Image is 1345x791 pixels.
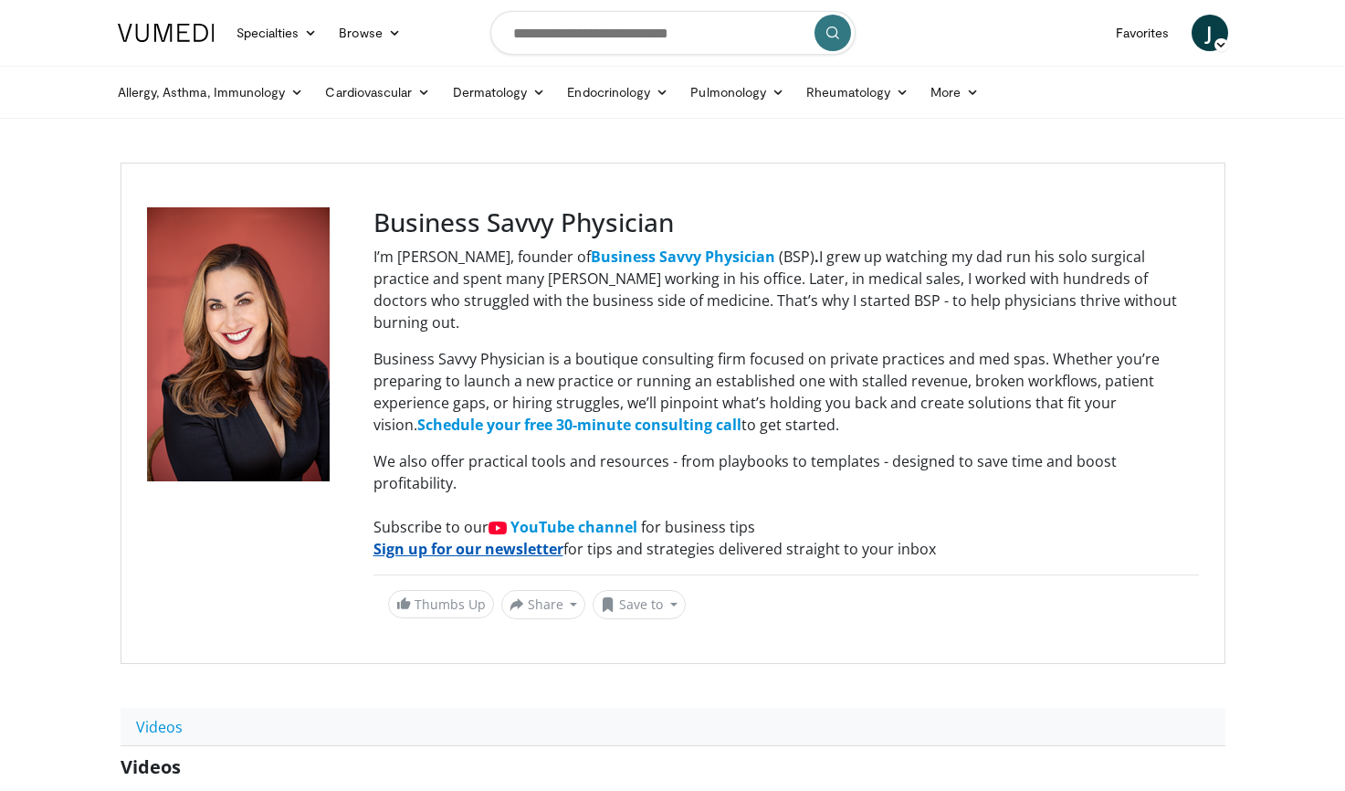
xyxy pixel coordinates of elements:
[29,29,44,44] img: logo_orange.svg
[202,108,308,120] div: Keywords by Traffic
[29,47,44,62] img: website_grey.svg
[795,74,919,111] a: Rheumatology
[501,590,586,619] button: Share
[69,108,163,120] div: Domain Overview
[388,590,494,618] a: Thumbs Up
[314,74,441,111] a: Cardiovascular
[490,11,856,55] input: Search topics, interventions
[373,539,563,559] a: Sign up for our newsletter
[442,74,557,111] a: Dermatology
[373,246,1199,333] p: I’m [PERSON_NAME], founder of (BSP) I grew up watching my dad run his solo surgical practice and ...
[556,74,679,111] a: Endocrinology
[51,29,89,44] div: v 4.0.25
[373,207,1199,238] h3: Business Savvy Physician
[591,247,775,267] a: Business Savvy Physician
[121,708,198,746] a: Videos
[373,450,1199,560] p: We also offer practical tools and resources - from playbooks to templates - designed to save time...
[47,47,201,62] div: Domain: [DOMAIN_NAME]
[107,74,315,111] a: Allergy, Asthma, Immunology
[1105,15,1181,51] a: Favorites
[679,74,795,111] a: Pulmonology
[919,74,990,111] a: More
[373,348,1199,436] p: Business Savvy Physician is a boutique consulting firm focused on private practices and med spas....
[1192,15,1228,51] a: J
[593,590,686,619] button: Save to
[328,15,412,51] a: Browse
[510,517,637,537] a: YouTube channel
[226,15,329,51] a: Specialties
[182,106,196,121] img: tab_keywords_by_traffic_grey.svg
[814,247,819,267] strong: .
[49,106,64,121] img: tab_domain_overview_orange.svg
[118,24,215,42] img: VuMedi Logo
[121,754,181,779] span: Videos
[417,415,741,435] a: Schedule your free 30-minute consulting call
